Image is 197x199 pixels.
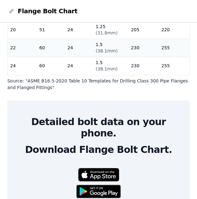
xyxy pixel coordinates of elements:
[159,57,189,75] td: 255
[8,7,15,15] img: Flange Bolt Chart Logo
[65,57,93,75] td: 24
[8,39,37,57] td: 22
[65,39,93,57] td: 24
[95,48,117,53] span: ( 38.1mm )
[93,57,128,75] td: 1.5
[128,21,159,39] td: 205
[78,168,119,181] img: App Store badge for the Flange Bolt Chart app
[159,21,189,39] td: 220
[7,78,190,90] p: Source: " ASME B16.5-2020 Table 10 Templates for Drilling Class 300 Pipe Flanges and Flanged Fitt...
[95,30,117,35] span: ( 31.8mm )
[159,39,189,57] td: 255
[128,39,159,57] td: 230
[37,39,65,57] td: 60
[8,7,77,15] a: Flange Bolt Chart LogoFlange Bolt Chart
[95,66,117,71] span: ( 38.1mm )
[37,21,65,39] td: 51
[37,57,65,75] td: 60
[128,57,159,75] td: 230
[18,7,77,15] span: Flange Bolt Chart
[15,144,182,155] h2: Download Flange Bolt Chart.
[93,21,128,39] td: 1.25
[8,57,37,75] td: 24
[93,39,128,57] td: 1.5
[8,21,37,39] td: 20
[15,116,182,139] h2: Detailed bolt data on your phone.
[65,21,93,39] td: 24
